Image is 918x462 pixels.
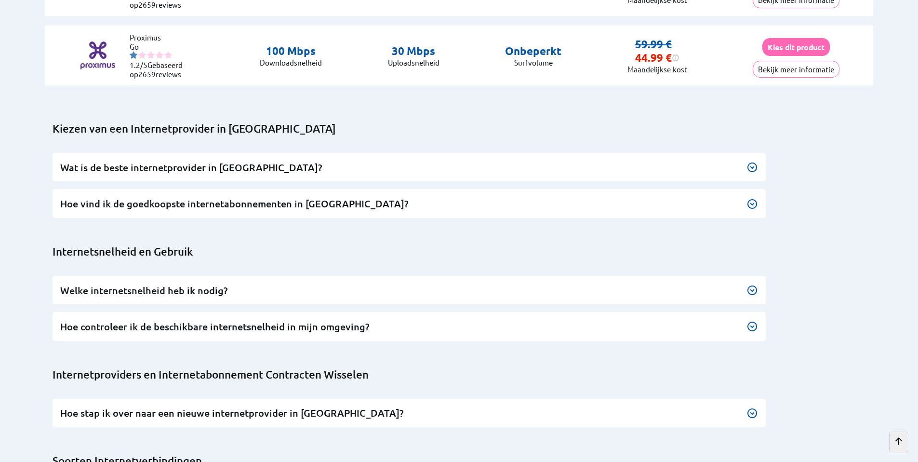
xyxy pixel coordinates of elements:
[635,38,672,51] s: 59.99 €
[746,408,758,419] img: Knop om de FAQ tekst met betrekking tot de overstap naar een nieuwe internetprovider uit te vouwen
[762,42,830,52] a: Kies dit product
[505,44,561,58] p: Onbeperkt
[672,54,679,62] img: information
[746,285,758,296] img: Knop om de FAQ tekst met betrekking tot Internetsnelheid en Gebruik uit te vouwen
[260,58,322,67] p: Downloadsnelheid
[130,33,187,42] li: Proximus
[260,44,322,58] p: 100 Mbps
[60,320,758,333] h3: Hoe controleer ik de beschikbare internetsnelheid in mijn omgeving?
[130,60,187,79] li: Gebaseerd op reviews
[130,42,187,51] li: Go
[53,368,873,381] h2: Internetproviders en Internetabonnement Contracten Wisselen
[138,51,146,59] img: starnr2
[130,60,147,69] span: 1.2/5
[164,51,172,59] img: starnr5
[753,61,839,78] button: Bekijk meer informatie
[138,69,156,79] span: 2659
[60,161,758,174] h3: Wat is de beste internetprovider in [GEOGRAPHIC_DATA]?
[79,36,117,75] img: Logo of Proximus
[627,65,687,74] p: Maandelijkse kost
[130,51,137,59] img: starnr1
[60,284,758,297] h3: Welke internetsnelheid heb ik nodig?
[746,198,758,210] img: Knop om de FAQ tekst met betrekking tot de goedkoopste internetabonnementen uit te vouwen
[156,51,163,59] img: starnr4
[762,38,830,56] button: Kies dit product
[505,58,561,67] p: Surfvolume
[60,197,758,210] h3: Hoe vind ik de goedkoopste internetabonnementen in [GEOGRAPHIC_DATA]?
[147,51,155,59] img: starnr3
[53,122,873,136] h2: Kiezen van een Internetprovider in [GEOGRAPHIC_DATA]
[635,51,679,65] div: 44.99 €
[53,245,873,258] h2: Internetsnelheid en Gebruik
[753,65,839,74] a: Bekijk meer informatie
[388,58,439,67] p: Uploadsnelheid
[388,44,439,58] p: 30 Mbps
[746,321,758,332] img: Knop om de FAQ tekst met betrekking tot controle van de beschikbare internetsnelheid uit te vouwen
[60,407,758,420] h3: Hoe stap ik over naar een nieuwe internetprovider in [GEOGRAPHIC_DATA]?
[746,162,758,173] img: Knop om de FAQ tekst met betrekking tot internetproviders uit te vouwen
